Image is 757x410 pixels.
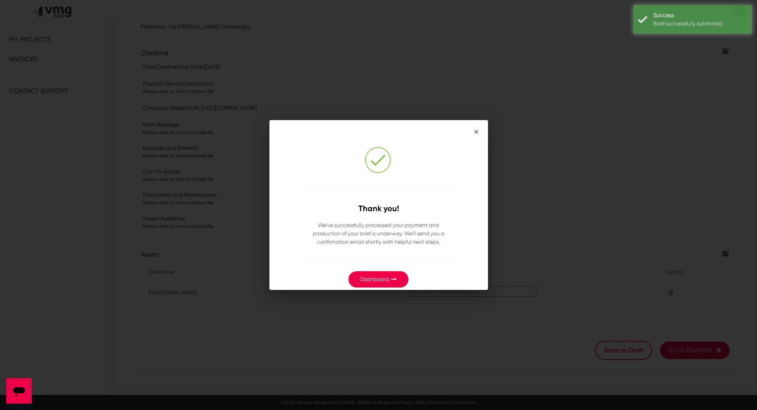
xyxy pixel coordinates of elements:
a: Dashboard [360,276,389,282]
h5: Thank you! [310,196,447,213]
button: Dashboard [348,271,409,288]
button: Close [474,127,478,137]
p: We've successfully processed your payment and production of your brief is underway. We'll send yo... [310,213,447,246]
img: tick [362,144,395,176]
div: Brief successfully submitted [653,19,741,28]
span: × [474,126,478,138]
div: Success [653,11,741,19]
iframe: Button to launch messaging window [6,378,32,404]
